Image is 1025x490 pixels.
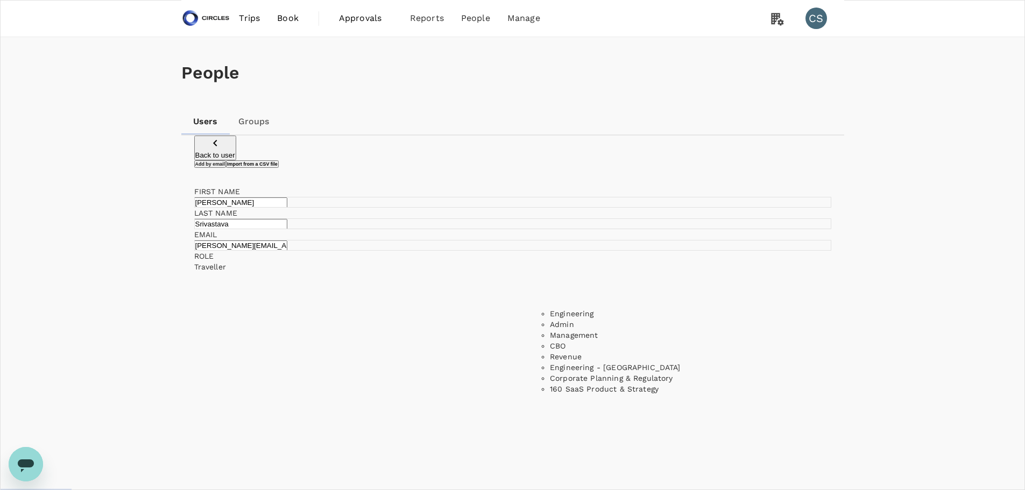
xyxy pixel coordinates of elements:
[181,6,231,30] img: Circles
[194,261,831,272] div: Traveller
[277,12,299,25] span: Book
[9,447,43,481] iframe: Button to launch messaging window, conversation in progress
[550,351,706,362] li: Revenue
[239,12,260,25] span: Trips
[194,251,831,261] div: ROLE
[507,12,540,25] span: Manage
[195,151,235,159] p: Back to user
[550,340,706,351] li: CBO
[230,109,278,134] a: Groups
[194,186,831,197] div: FIRST NAME
[339,12,393,25] span: Approvals
[194,136,236,160] button: Back to user
[550,319,706,330] li: Admin
[194,208,831,218] div: LAST NAME
[550,384,706,394] li: 160 SaaS Product & Strategy
[550,373,706,384] li: Corporate Planning & Regulatory
[550,308,706,319] li: Engineering
[550,330,706,340] li: Management
[805,8,827,29] div: CS
[194,229,831,240] div: EMAIL
[181,109,230,134] a: Users
[181,63,844,83] h1: People
[410,12,444,25] span: Reports
[195,161,225,167] h6: Add by email
[227,161,278,167] h6: Import from a CSV file
[550,362,706,373] li: Engineering - [GEOGRAPHIC_DATA]
[461,12,490,25] span: People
